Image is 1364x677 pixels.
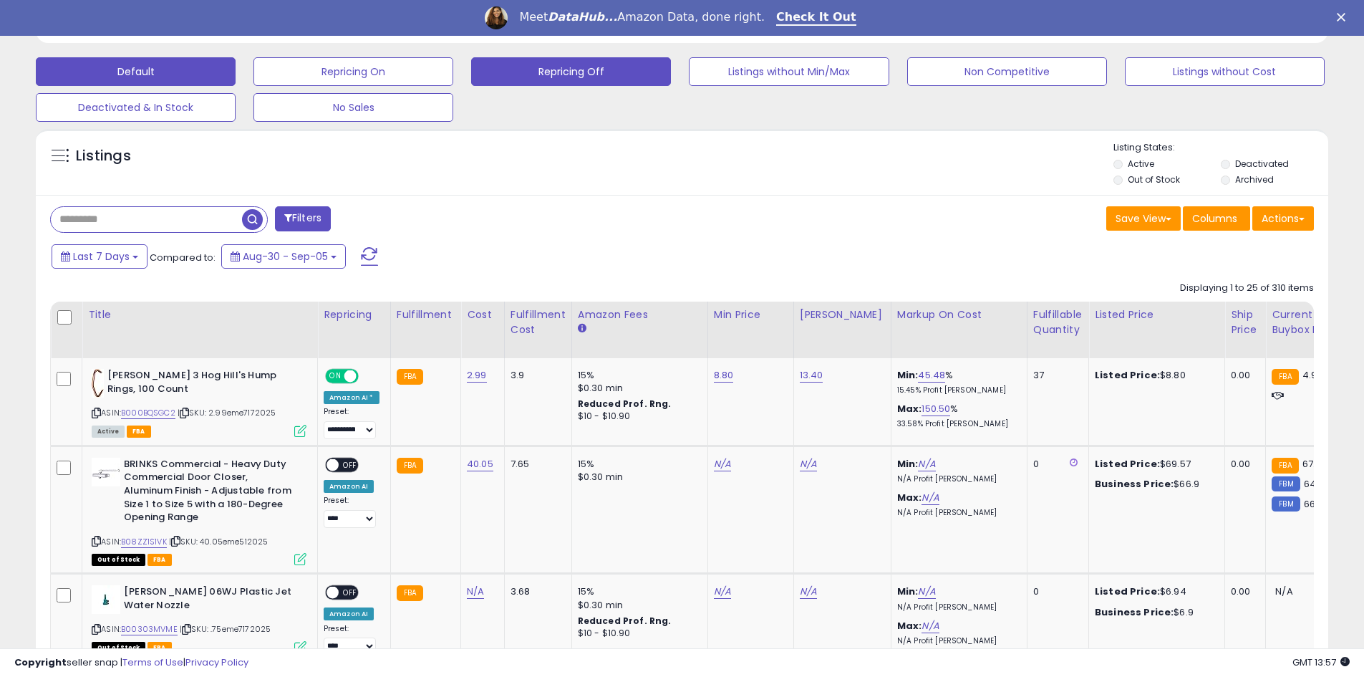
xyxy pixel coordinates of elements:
[1095,606,1214,619] div: $6.9
[578,382,697,395] div: $0.30 min
[1095,585,1214,598] div: $6.94
[897,402,922,416] b: Max:
[1231,585,1254,598] div: 0.00
[578,471,697,484] div: $0.30 min
[92,585,306,652] div: ASIN:
[897,619,922,633] b: Max:
[92,585,120,614] img: 21fb0KU6mKL._SL40_.jpg
[92,426,125,438] span: All listings currently available for purchase on Amazon
[397,585,423,601] small: FBA
[92,458,306,564] div: ASIN:
[467,457,493,471] a: 40.05
[324,480,374,493] div: Amazon AI
[918,585,935,599] a: N/A
[511,307,566,337] div: Fulfillment Cost
[897,403,1016,429] div: %
[1095,605,1174,619] b: Business Price:
[1180,282,1314,295] div: Displaying 1 to 25 of 310 items
[471,57,671,86] button: Repricing Off
[36,93,236,122] button: Deactivated & In Stock
[1183,206,1250,231] button: Columns
[578,410,697,423] div: $10 - $10.90
[578,458,697,471] div: 15%
[1272,476,1300,491] small: FBM
[467,368,487,383] a: 2.99
[243,249,328,264] span: Aug-30 - Sep-05
[185,656,248,669] a: Privacy Policy
[73,249,130,264] span: Last 7 Days
[52,244,147,269] button: Last 7 Days
[1304,497,1315,511] span: 66
[578,398,672,410] b: Reduced Prof. Rng.
[1113,141,1328,155] p: Listing States:
[357,370,379,383] span: OFF
[578,307,702,322] div: Amazon Fees
[714,457,731,471] a: N/A
[1095,307,1219,322] div: Listed Price
[714,368,734,383] a: 8.80
[1272,369,1298,385] small: FBA
[1235,158,1289,170] label: Deactivated
[1128,158,1154,170] label: Active
[689,57,889,86] button: Listings without Min/Max
[1095,369,1214,382] div: $8.80
[918,457,935,471] a: N/A
[1272,496,1300,512] small: FBM
[511,458,561,471] div: 7.65
[127,426,151,438] span: FBA
[918,368,945,383] a: 45.48
[253,57,453,86] button: Repricing On
[1231,458,1254,471] div: 0.00
[548,10,617,24] i: DataHub...
[467,307,498,322] div: Cost
[578,585,697,598] div: 15%
[897,307,1021,322] div: Markup on Cost
[1272,307,1345,337] div: Current Buybox Price
[1095,585,1160,598] b: Listed Price:
[124,585,298,615] b: [PERSON_NAME] 06WJ Plastic Jet Water Nozzle
[324,407,379,439] div: Preset:
[519,10,765,24] div: Meet Amazon Data, done right.
[800,368,823,383] a: 13.40
[578,628,697,640] div: $10 - $10.90
[150,251,216,264] span: Compared to:
[1033,585,1078,598] div: 0
[1128,173,1180,186] label: Out of Stock
[339,587,362,599] span: OFF
[324,496,379,528] div: Preset:
[1033,369,1078,382] div: 37
[897,385,1016,395] p: 15.45% Profit [PERSON_NAME]
[14,656,67,669] strong: Copyright
[897,508,1016,518] p: N/A Profit [PERSON_NAME]
[1304,477,1325,491] span: 64.3
[578,615,672,627] b: Reduced Prof. Rng.
[897,474,1016,484] p: N/A Profit [PERSON_NAME]
[578,322,586,335] small: Amazon Fees.
[1106,206,1181,231] button: Save View
[339,458,362,471] span: OFF
[88,307,311,322] div: Title
[907,57,1107,86] button: Non Competitive
[467,585,484,599] a: N/A
[800,307,885,322] div: [PERSON_NAME]
[1033,307,1083,337] div: Fulfillable Quantity
[897,419,1016,429] p: 33.58% Profit [PERSON_NAME]
[14,656,248,670] div: seller snap | |
[147,554,172,566] span: FBA
[169,536,269,547] span: | SKU: 40.05eme512025
[122,656,183,669] a: Terms of Use
[324,307,384,322] div: Repricing
[1095,478,1214,491] div: $66.9
[121,536,167,548] a: B08ZZ1S1VK
[922,619,939,633] a: N/A
[1302,368,1323,382] span: 4.99
[124,458,298,528] b: BRINKS Commercial - Heavy Duty Commercial Door Closer, Aluminum Finish - Adjustable from Size 1 t...
[776,10,856,26] a: Check It Out
[714,307,788,322] div: Min Price
[180,623,271,635] span: | SKU: .75eme7172025
[92,554,145,566] span: All listings that are currently out of stock and unavailable for purchase on Amazon
[1302,457,1327,471] span: 67.99
[1272,458,1298,474] small: FBA
[1095,457,1160,471] b: Listed Price:
[221,244,346,269] button: Aug-30 - Sep-05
